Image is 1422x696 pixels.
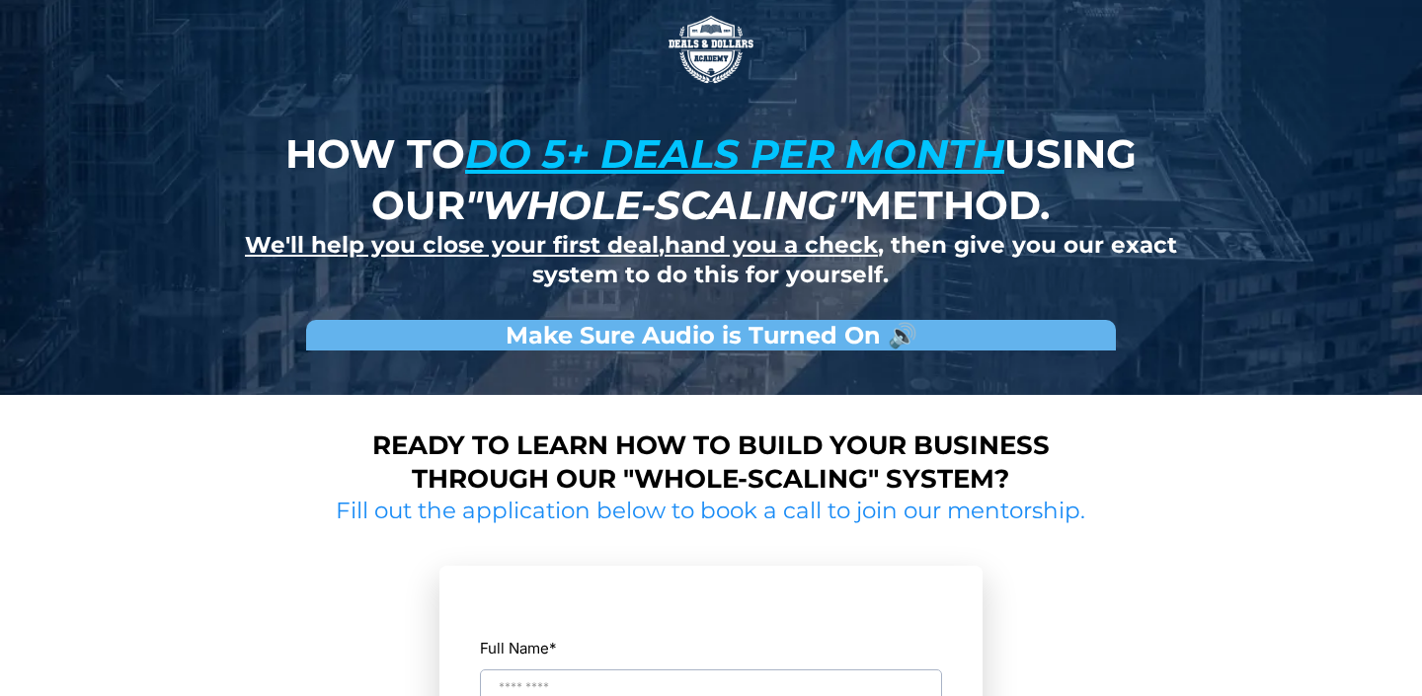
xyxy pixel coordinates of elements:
em: "whole-scaling" [465,181,854,229]
strong: Make Sure Audio is Turned On 🔊 [506,321,917,349]
strong: , , then give you our exact system to do this for yourself. [245,231,1177,288]
strong: How to using our method. [285,129,1137,229]
u: hand you a check [665,231,878,259]
h2: Fill out the application below to book a call to join our mentorship. [329,497,1093,526]
u: We'll help you close your first deal [245,231,659,259]
label: Full Name [480,635,557,661]
u: do 5+ deals per month [465,129,1004,178]
strong: Ready to learn how to build your business through our "whole-scaling" system? [372,429,1050,495]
